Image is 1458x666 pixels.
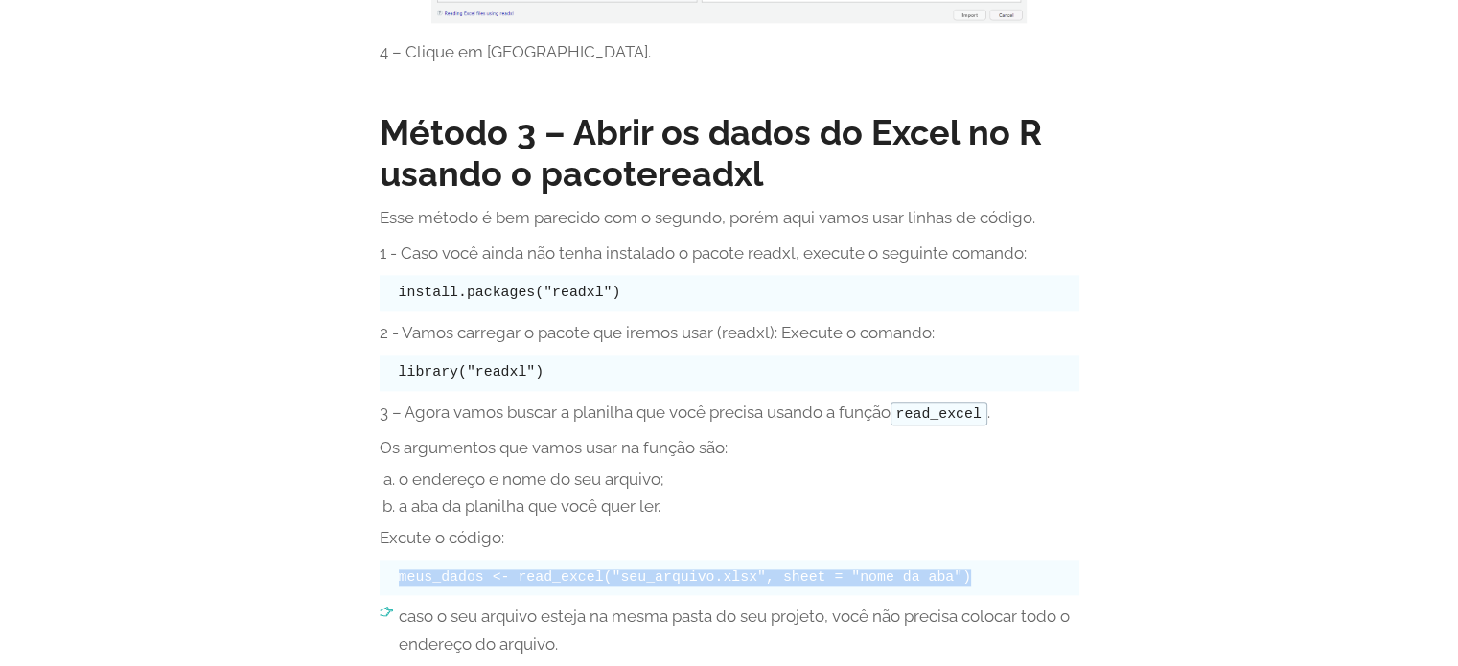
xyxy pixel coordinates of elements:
[399,470,1079,489] li: o endereço e nome do seu arquivo;
[891,402,987,425] code: read_excel
[399,569,971,585] code: meus_dados <- read_excel("seu_arquivo.xlsx", sheet = "nome da aba")
[399,603,1079,658] p: caso o seu arquivo esteja na mesma pasta do seu projeto, você não precisa colocar todo o endereço...
[380,112,1079,195] h2: Método 3 – Abrir os dados do Excel no R usando o pacote
[380,240,1079,267] p: 1 - Caso você ainda não tenha instalado o pacote readxl, execute o seguinte comando:
[399,285,621,300] code: install.packages("readxl")
[380,204,1079,232] p: Esse método é bem parecido com o segundo, porém aqui vamos usar linhas de código.
[380,399,1079,426] p: 3 – Agora vamos buscar a planilha que você precisa usando a função .
[380,524,1079,552] p: Excute o código:
[380,434,1079,462] p: Os argumentos que vamos usar na função são:
[399,496,1079,516] li: a aba da planilha que você quer ler.
[380,319,1079,347] p: 2 - Vamos carregar o pacote que iremos usar (readxl): Execute o comando:
[658,153,763,194] strong: readxl
[399,364,544,379] code: library("readxl")
[380,38,1079,66] p: 4 – Clique em [GEOGRAPHIC_DATA].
